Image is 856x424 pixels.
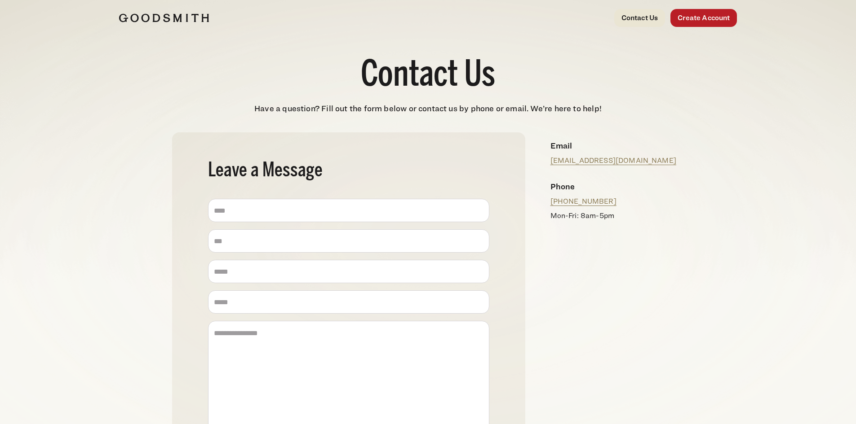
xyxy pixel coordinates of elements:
a: Create Account [670,9,737,27]
h4: Email [550,140,677,152]
img: Goodsmith [119,13,209,22]
a: [EMAIL_ADDRESS][DOMAIN_NAME] [550,156,676,165]
p: Mon-Fri: 8am-5pm [550,210,677,221]
h4: Phone [550,180,677,192]
h2: Leave a Message [208,161,489,181]
a: [PHONE_NUMBER] [550,197,616,205]
a: Contact Us [614,9,665,27]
